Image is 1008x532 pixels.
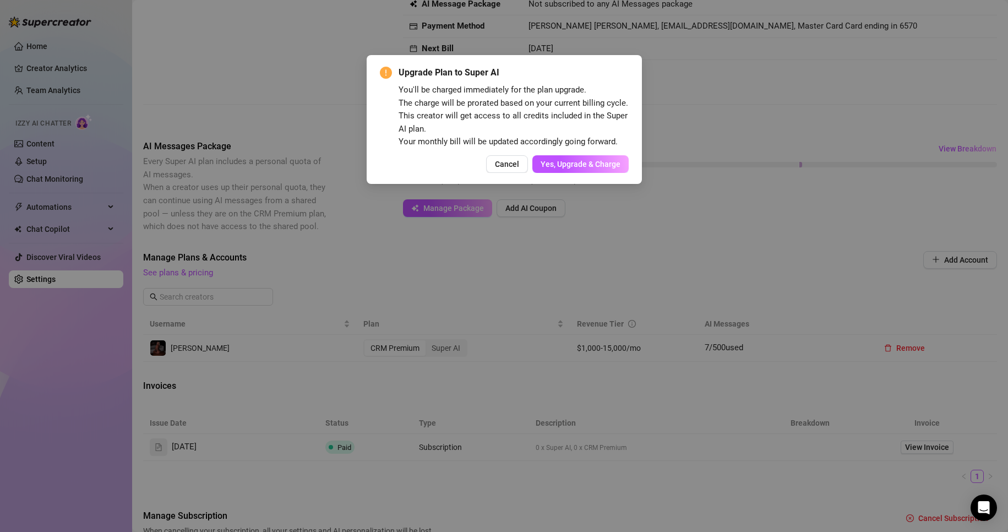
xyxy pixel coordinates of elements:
[971,495,997,521] div: Open Intercom Messenger
[399,66,629,79] span: Upgrade Plan to Super AI
[495,160,519,169] span: Cancel
[380,67,392,79] span: exclamation-circle
[541,160,620,169] span: Yes, Upgrade & Charge
[399,85,628,146] span: You'll be charged immediately for the plan upgrade. The charge will be prorated based on your cur...
[532,155,629,173] button: Yes, Upgrade & Charge
[486,155,528,173] button: Cancel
